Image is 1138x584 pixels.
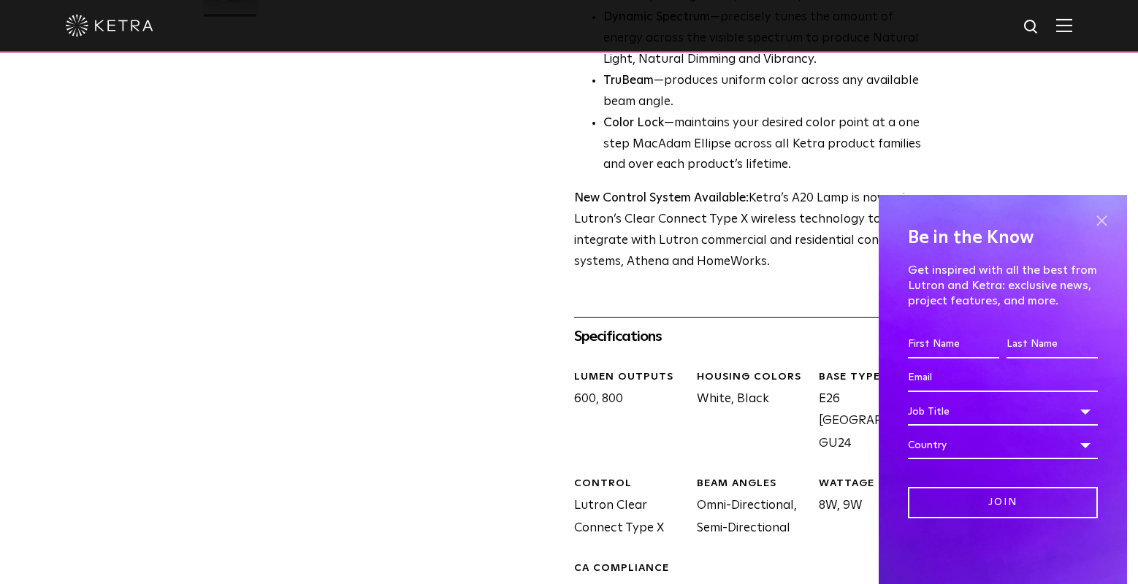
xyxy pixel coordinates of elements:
input: First Name [908,331,999,358]
div: HOUSING COLORS [697,370,808,385]
img: ketra-logo-2019-white [66,15,153,36]
div: 600, 800 [563,370,685,455]
p: Get inspired with all the best from Lutron and Ketra: exclusive news, project features, and more. [908,263,1098,308]
h4: Be in the Know [908,224,1098,252]
strong: New Control System Available: [574,192,749,204]
div: CA Compliance [574,561,685,576]
input: Last Name [1007,331,1098,358]
div: BASE TYPES [819,370,930,385]
li: —produces uniform color across any available beam angle. [603,71,930,113]
div: Job Title [908,398,1098,426]
div: BEAM ANGLES [697,477,808,491]
input: Email [908,364,1098,392]
div: 8W, 9W [808,477,930,539]
div: WATTAGE [819,477,930,491]
div: Specifications [574,325,930,348]
img: Hamburger%20Nav.svg [1056,18,1072,32]
div: Omni-Directional, Semi-Directional [686,477,808,539]
div: Lutron Clear Connect Type X [563,477,685,539]
p: Ketra’s A20 Lamp is now using Lutron’s Clear Connect Type X wireless technology to fully integrat... [574,188,930,273]
div: LUMEN OUTPUTS [574,370,685,385]
li: —maintains your desired color point at a one step MacAdam Ellipse across all Ketra product famili... [603,113,930,177]
strong: TruBeam [603,74,654,87]
div: E26 [GEOGRAPHIC_DATA], GU24 [808,370,930,455]
div: Country [908,431,1098,459]
strong: Color Lock [603,117,664,129]
input: Join [908,487,1098,518]
img: search icon [1023,18,1041,36]
div: White, Black [686,370,808,455]
div: CONTROL [574,477,685,491]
